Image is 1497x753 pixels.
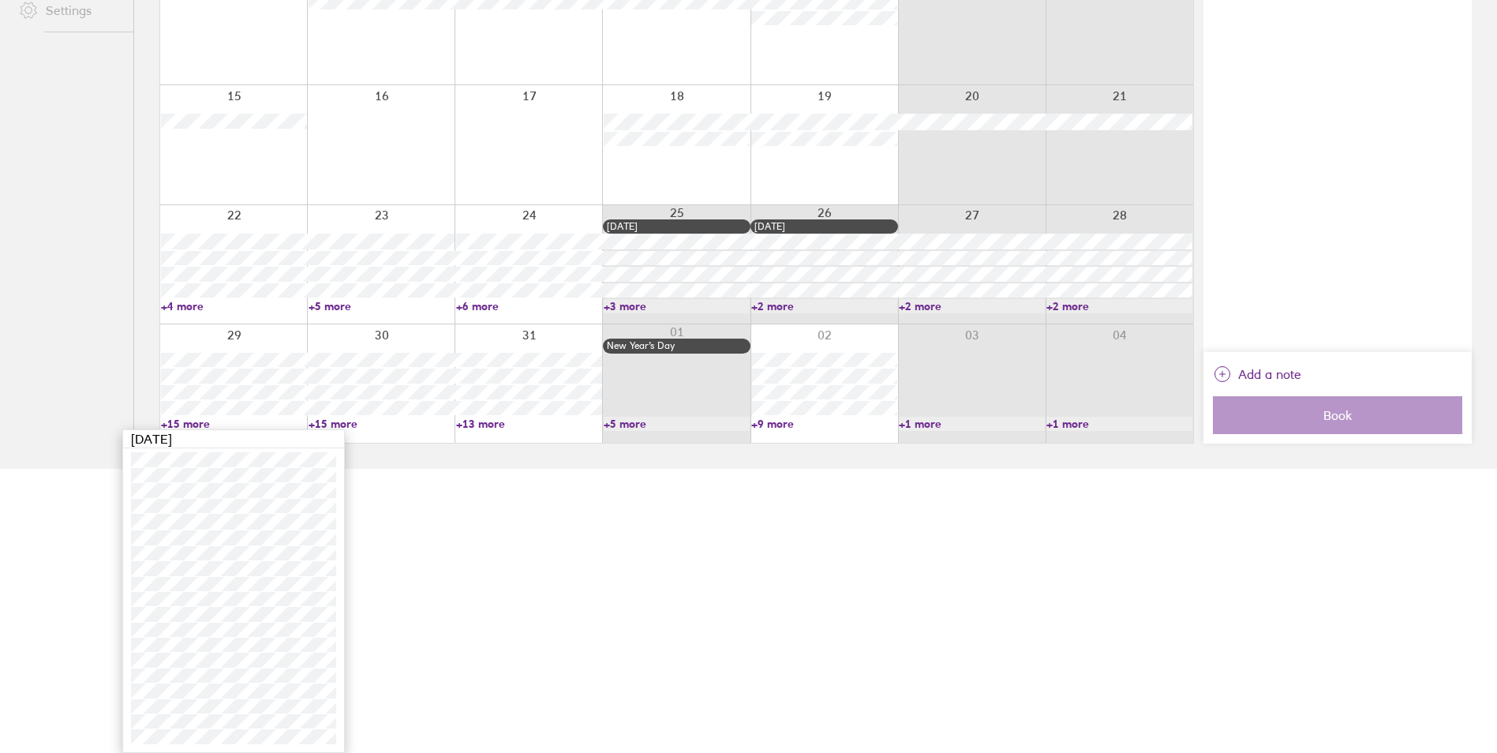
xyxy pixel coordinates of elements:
[309,417,455,431] a: +15 more
[456,417,602,431] a: +13 more
[751,417,897,431] a: +9 more
[123,430,344,448] div: [DATE]
[456,299,602,313] a: +6 more
[1224,408,1451,422] span: Book
[607,340,747,351] div: New Year’s Day
[607,221,747,232] div: [DATE]
[754,221,894,232] div: [DATE]
[309,299,455,313] a: +5 more
[899,299,1045,313] a: +2 more
[899,417,1045,431] a: +1 more
[1238,362,1301,387] span: Add a note
[751,299,897,313] a: +2 more
[1213,362,1301,387] button: Add a note
[1046,417,1192,431] a: +1 more
[1213,396,1462,434] button: Book
[161,299,307,313] a: +4 more
[1046,299,1192,313] a: +2 more
[604,417,750,431] a: +5 more
[604,299,750,313] a: +3 more
[161,417,307,431] a: +15 more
